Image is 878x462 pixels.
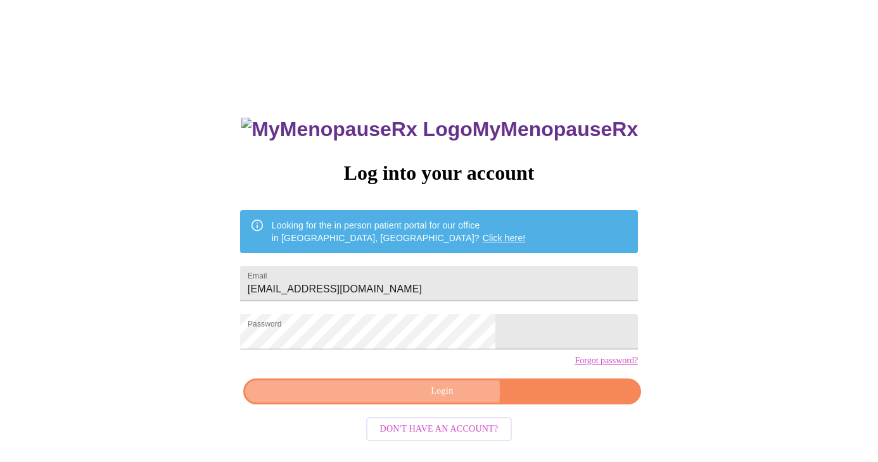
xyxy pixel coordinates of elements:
[240,161,638,185] h3: Log into your account
[483,233,526,243] a: Click here!
[380,421,499,437] span: Don't have an account?
[366,417,512,442] button: Don't have an account?
[258,384,627,399] span: Login
[363,422,516,433] a: Don't have an account?
[243,378,641,404] button: Login
[241,118,472,141] img: MyMenopauseRx Logo
[272,214,526,249] div: Looking for the in person patient portal for our office in [GEOGRAPHIC_DATA], [GEOGRAPHIC_DATA]?
[241,118,638,141] h3: MyMenopauseRx
[575,356,638,366] a: Forgot password?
